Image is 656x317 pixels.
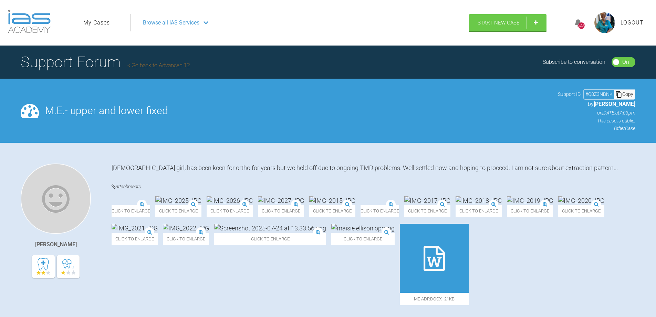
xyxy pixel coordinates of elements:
span: Click to enlarge [163,233,209,245]
span: Click to enlarge [361,205,399,217]
div: On [622,58,629,67]
span: Start New Case [478,20,520,26]
div: # Q8Z3NBNK [584,90,614,98]
div: [DEMOGRAPHIC_DATA] girl, has been keen for ortho for years but we held off due to ongoing TMD pro... [112,164,635,172]
img: IMG_2015.JPG [309,196,355,205]
img: IMG_2027.JPG [258,196,304,205]
img: IMG_2020.JPG [558,196,604,205]
span: Click to enlarge [258,205,304,217]
h2: M.E.- upper and lower fixed [45,106,552,116]
img: IMG_2026.JPG [207,196,253,205]
div: Copy [614,90,635,99]
img: IMG_2019.JPG [507,196,553,205]
a: Start New Case [469,14,546,31]
span: Click to enlarge [309,205,355,217]
a: Logout [621,18,644,27]
span: Click to enlarge [112,205,150,217]
span: Click to enlarge [456,205,502,217]
p: Other Case [558,125,635,132]
img: logo-light.3e3ef733.png [8,10,51,33]
img: Jessica Nethercote [21,164,91,234]
img: IMG_2022.JPG [163,224,209,232]
span: Click to enlarge [558,205,604,217]
span: Click to enlarge [214,233,326,245]
img: Screenshot 2025-07-24 at 13.33.56.png [214,224,326,232]
span: Click to enlarge [112,233,158,245]
span: Click to enlarge [331,233,395,245]
h4: Attachments [112,182,635,191]
span: [PERSON_NAME] [594,101,635,107]
img: profile.png [594,12,615,33]
span: Browse all IAS Services [143,18,199,27]
p: on [DATE] at 7:03pm [558,109,635,117]
p: by [558,100,635,109]
h1: Support Forum [21,50,190,74]
span: Click to enlarge [507,205,553,217]
div: 5208 [578,22,585,29]
div: [PERSON_NAME] [35,240,77,249]
p: This case is public. [558,117,635,125]
span: Click to enlarge [155,205,201,217]
img: IMG_2025.JPG [155,196,201,205]
a: My Cases [83,18,110,27]
img: IMG_2017.JPG [404,196,450,205]
div: Subscribe to conversation [543,58,605,67]
img: IMG_2018.JPG [456,196,502,205]
span: ME ADP.docx - 21KB [400,293,469,305]
span: Click to enlarge [207,205,253,217]
span: Support ID [558,90,581,98]
span: Click to enlarge [404,205,450,217]
a: Go back to Advanced 12 [127,62,190,69]
img: IMG_2021.JPG [112,224,158,232]
img: maisie ellison opg.jpg [331,224,395,232]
